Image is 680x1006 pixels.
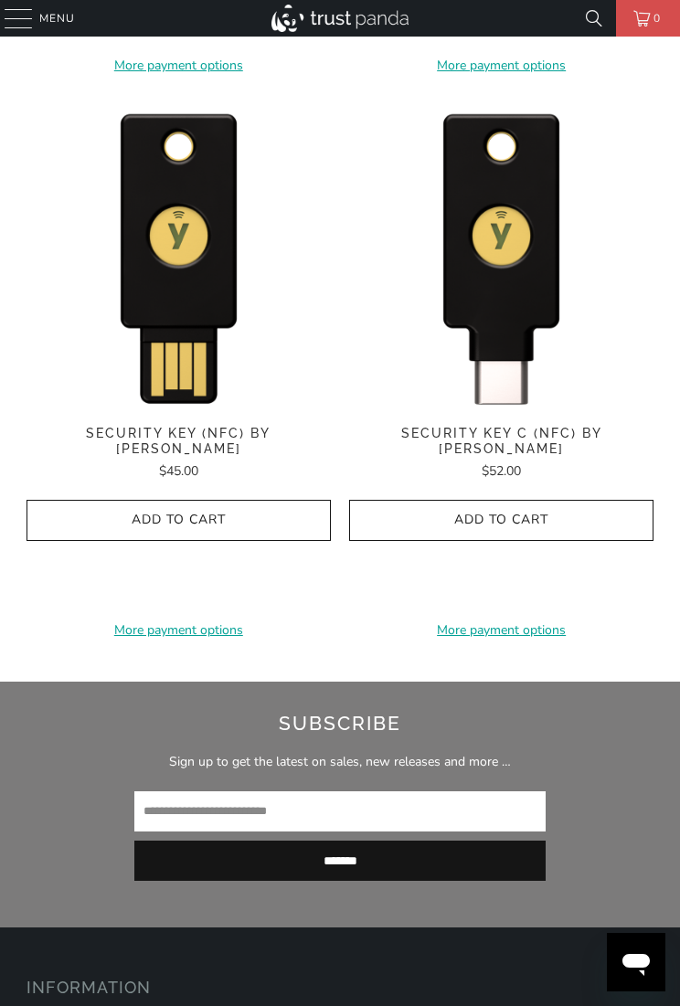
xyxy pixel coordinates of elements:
[27,620,331,641] a: More payment options
[349,103,653,408] img: Security Key C (NFC) by Yubico - Trust Panda
[607,933,665,991] iframe: Button to launch messaging window
[368,513,634,528] span: Add to Cart
[349,103,653,408] a: Security Key C (NFC) by Yubico - Trust Panda Security Key C (NFC) by Yubico - Trust Panda
[18,709,662,738] h2: Subscribe
[39,8,75,28] span: Menu
[27,56,331,76] a: More payment options
[349,426,653,482] a: Security Key C (NFC) by [PERSON_NAME] $52.00
[46,513,312,528] span: Add to Cart
[349,426,653,457] span: Security Key C (NFC) by [PERSON_NAME]
[27,426,331,482] a: Security Key (NFC) by [PERSON_NAME] $45.00
[27,103,331,408] img: Security Key (NFC) by Yubico - Trust Panda
[349,56,653,76] a: More payment options
[27,103,331,408] a: Security Key (NFC) by Yubico - Trust Panda Security Key (NFC) by Yubico - Trust Panda
[349,620,653,641] a: More payment options
[349,500,653,541] button: Add to Cart
[18,752,662,772] p: Sign up to get the latest on sales, new releases and more …
[271,5,409,32] img: Trust Panda Australia
[27,500,331,541] button: Add to Cart
[159,462,198,480] span: $45.00
[482,462,521,480] span: $52.00
[27,426,331,457] span: Security Key (NFC) by [PERSON_NAME]
[27,965,654,1004] h6: Information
